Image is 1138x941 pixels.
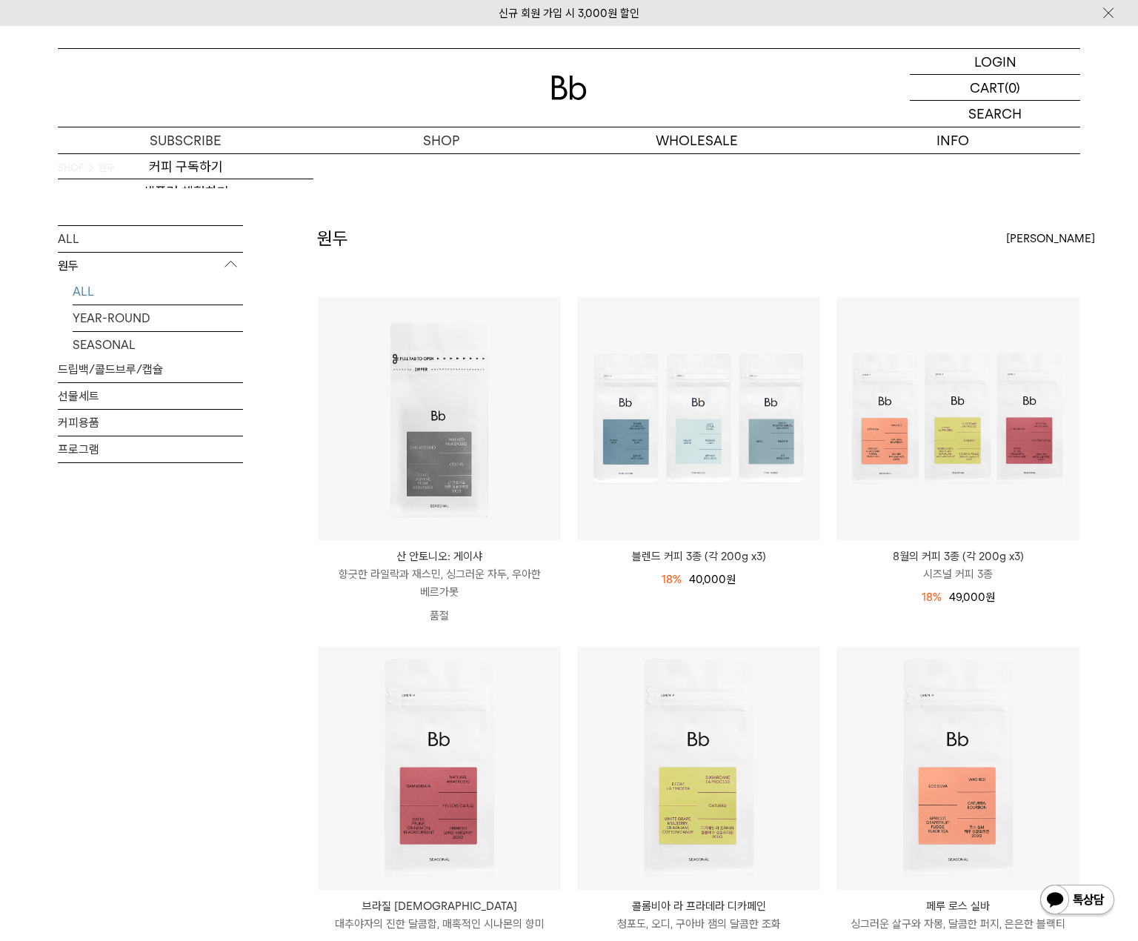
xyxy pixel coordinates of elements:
span: 40,000 [689,573,736,586]
img: 브라질 사맘바이아 [318,647,561,890]
p: INFO [825,127,1080,153]
img: 콜롬비아 라 프라데라 디카페인 [577,647,820,890]
a: 커피 구독하기 [58,154,313,179]
span: 원 [726,573,736,586]
p: 청포도, 오디, 구아바 잼의 달콤한 조화 [577,915,820,933]
div: 18% [922,588,942,606]
a: 블렌드 커피 3종 (각 200g x3) [577,548,820,565]
img: 로고 [551,76,587,100]
img: 8월의 커피 3종 (각 200g x3) [836,297,1079,540]
img: 카카오톡 채널 1:1 채팅 버튼 [1039,883,1116,919]
a: 8월의 커피 3종 (각 200g x3) 시즈널 커피 3종 [836,548,1079,583]
p: 원두 [58,253,243,279]
a: ALL [58,226,243,252]
p: 페루 로스 실바 [836,897,1079,915]
div: 18% [662,571,682,588]
span: [PERSON_NAME] [1006,230,1095,247]
a: YEAR-ROUND [73,305,243,331]
img: 블렌드 커피 3종 (각 200g x3) [577,297,820,540]
p: 품절 [318,601,561,631]
p: LOGIN [974,49,1016,74]
p: 콜롬비아 라 프라데라 디카페인 [577,897,820,915]
a: 콜롬비아 라 프라데라 디카페인 청포도, 오디, 구아바 잼의 달콤한 조화 [577,897,820,933]
p: WHOLESALE [569,127,825,153]
img: 산 안토니오: 게이샤 [318,297,561,540]
a: SUBSCRIBE [58,127,313,153]
img: 페루 로스 실바 [836,647,1079,890]
a: CART (0) [910,75,1080,101]
a: 드립백/콜드브루/캡슐 [58,356,243,382]
a: 브라질 [DEMOGRAPHIC_DATA] 대추야자의 진한 달콤함, 매혹적인 시나몬의 향미 [318,897,561,933]
p: 시즈널 커피 3종 [836,565,1079,583]
a: SHOP [313,127,569,153]
a: 산 안토니오: 게이샤 향긋한 라일락과 재스민, 싱그러운 자두, 우아한 베르가못 [318,548,561,601]
h2: 원두 [317,226,348,251]
p: 싱그러운 살구와 자몽, 달콤한 퍼지, 은은한 블랙티 [836,915,1079,933]
p: 브라질 [DEMOGRAPHIC_DATA] [318,897,561,915]
p: 산 안토니오: 게이샤 [318,548,561,565]
a: 선물세트 [58,383,243,409]
p: 향긋한 라일락과 재스민, 싱그러운 자두, 우아한 베르가못 [318,565,561,601]
a: 커피용품 [58,410,243,436]
p: (0) [1005,75,1020,100]
a: SEASONAL [73,332,243,358]
a: ALL [73,279,243,305]
a: 샘플러 체험하기 [58,179,313,205]
a: 신규 회원 가입 시 3,000원 할인 [499,7,639,20]
span: 원 [985,591,995,604]
a: 프로그램 [58,436,243,462]
p: SEARCH [968,101,1022,127]
a: LOGIN [910,49,1080,75]
a: 페루 로스 실바 싱그러운 살구와 자몽, 달콤한 퍼지, 은은한 블랙티 [836,897,1079,933]
p: CART [970,75,1005,100]
p: 8월의 커피 3종 (각 200g x3) [836,548,1079,565]
span: 49,000 [949,591,995,604]
p: 대추야자의 진한 달콤함, 매혹적인 시나몬의 향미 [318,915,561,933]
